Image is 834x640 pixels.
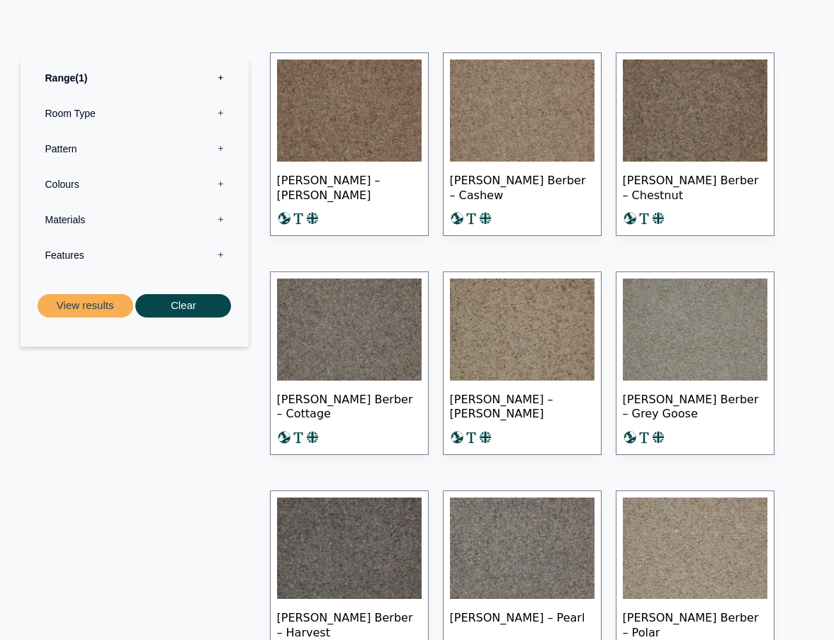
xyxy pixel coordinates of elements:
label: Pattern [31,131,238,167]
label: Room Type [31,96,238,131]
a: [PERSON_NAME] Berber – Chestnut [616,52,774,236]
span: 1 [75,72,87,84]
img: Tomkinson Berber - Chestnut [623,60,767,162]
a: [PERSON_NAME] – [PERSON_NAME] [443,271,602,455]
span: [PERSON_NAME] Berber – Grey Goose [623,381,767,430]
span: [PERSON_NAME] Berber – Cashew [450,162,594,211]
label: Materials [31,202,238,237]
button: View results [38,294,133,318]
a: [PERSON_NAME] – [PERSON_NAME] [270,52,429,236]
img: Tomkinson Berber -Harvest [277,498,422,600]
span: [PERSON_NAME] Berber – Chestnut [623,162,767,211]
label: Range [31,60,238,96]
img: Tomkinson Berber - Cashew [450,60,594,162]
span: [PERSON_NAME] Berber – Cottage [277,381,422,430]
img: Tomkinson Berber -Birch [277,60,422,162]
img: Tomkinson Berber - Polar [623,498,767,600]
img: Tomkinson Berber - Pearl [450,498,594,600]
span: [PERSON_NAME] – [PERSON_NAME] [450,381,594,430]
button: Clear [135,294,231,318]
img: Tomkinson Berber - Grey Goose [623,279,767,381]
span: [PERSON_NAME] – [PERSON_NAME] [277,162,422,211]
a: [PERSON_NAME] Berber – Cashew [443,52,602,236]
label: Colours [31,167,238,202]
img: Tomkinson Berber - Cottage [277,279,422,381]
label: Features [31,237,238,273]
a: [PERSON_NAME] Berber – Grey Goose [616,271,774,455]
img: Tomkinson Berber - Elder [450,279,594,381]
a: [PERSON_NAME] Berber – Cottage [270,271,429,455]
